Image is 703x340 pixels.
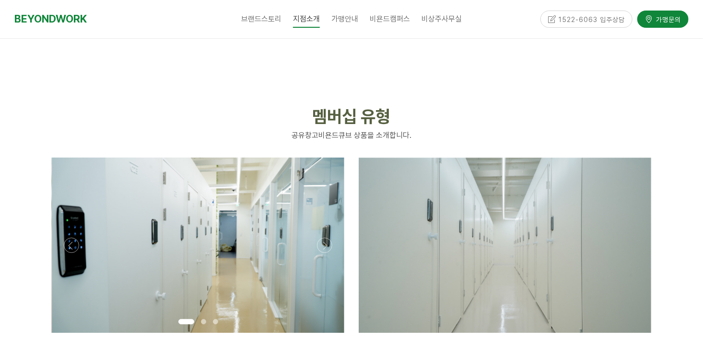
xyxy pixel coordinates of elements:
span: 브랜드스토리 [241,14,281,23]
span: 비욘드캠퍼스 [370,14,410,23]
span: 공유창고비욘드큐브 상품을 소개합니다. [292,131,411,140]
span: 가맹안내 [331,14,358,23]
a: 가맹안내 [326,7,364,31]
a: 비욘드캠퍼스 [364,7,416,31]
a: 브랜드스토리 [235,7,287,31]
a: BEYONDWORK [14,10,87,28]
a: 비상주사무실 [416,7,468,31]
span: 가맹문의 [653,14,681,23]
span: 멤버십 유형 [313,106,391,127]
a: 지점소개 [287,7,326,31]
span: 비상주사무실 [422,14,462,23]
span: 지점소개 [293,11,320,28]
a: 가맹문의 [637,10,689,27]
